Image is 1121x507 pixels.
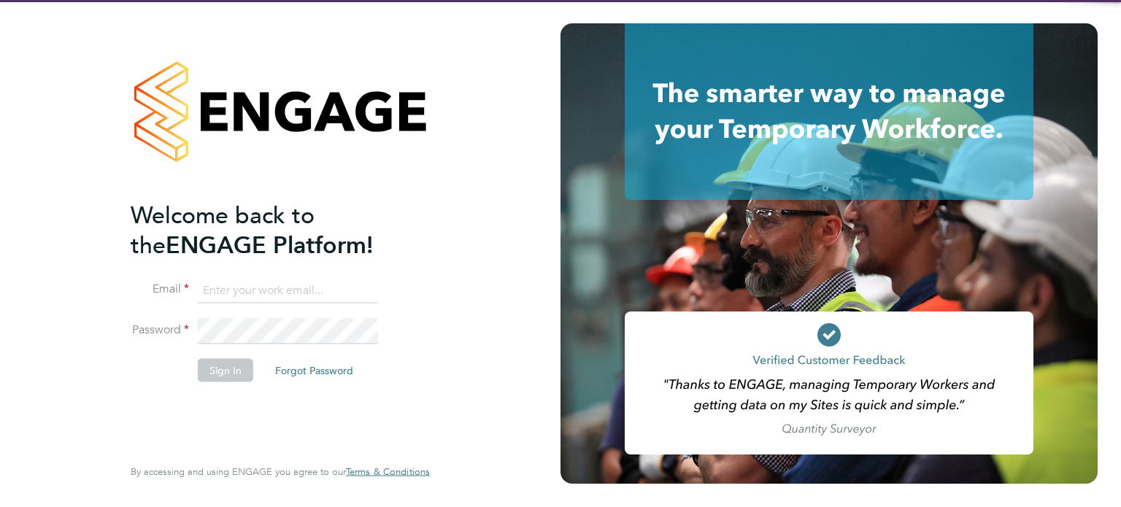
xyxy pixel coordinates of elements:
[131,465,430,478] span: By accessing and using ENGAGE you agree to our
[131,282,189,297] label: Email
[131,200,415,260] h2: ENGAGE Platform!
[131,322,189,338] label: Password
[263,359,365,382] button: Forgot Password
[198,359,253,382] button: Sign In
[131,201,315,259] span: Welcome back to the
[198,277,378,303] input: Enter your work email...
[346,466,430,478] a: Terms & Conditions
